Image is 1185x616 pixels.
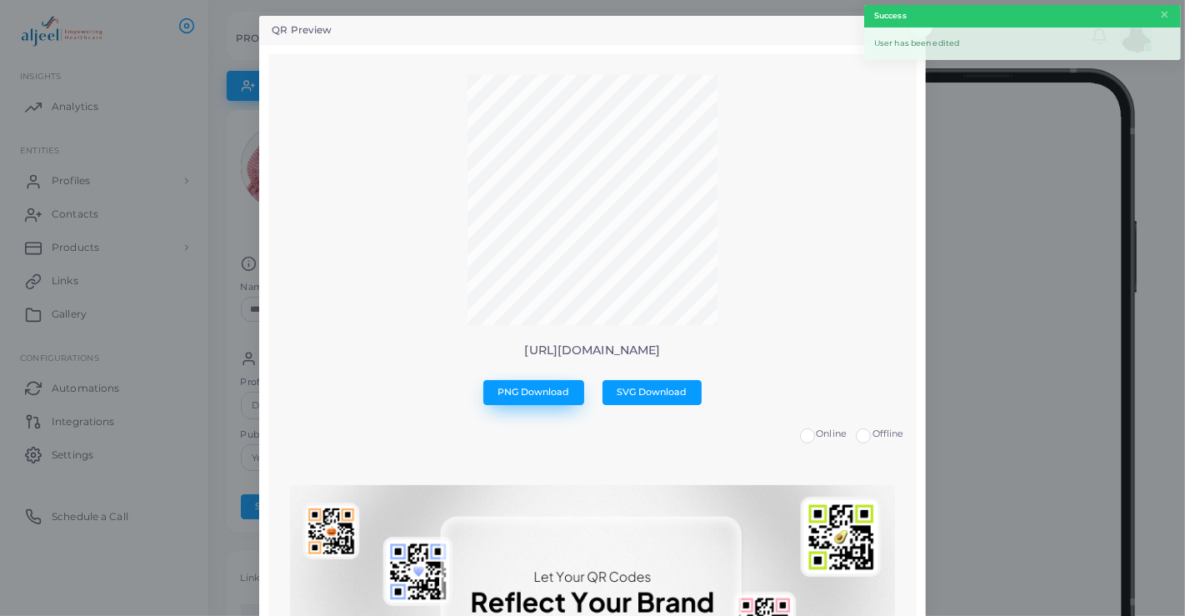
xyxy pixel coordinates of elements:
[872,428,904,439] span: Offline
[498,386,570,398] span: PNG Download
[816,428,847,439] span: Online
[874,10,907,22] strong: Success
[602,380,702,405] button: SVG Download
[483,380,584,405] button: PNG Download
[864,28,1181,60] div: User has been edited
[281,343,903,358] p: [URL][DOMAIN_NAME]
[1159,6,1170,24] button: Close
[617,386,687,398] span: SVG Download
[272,23,332,38] h5: QR Preview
